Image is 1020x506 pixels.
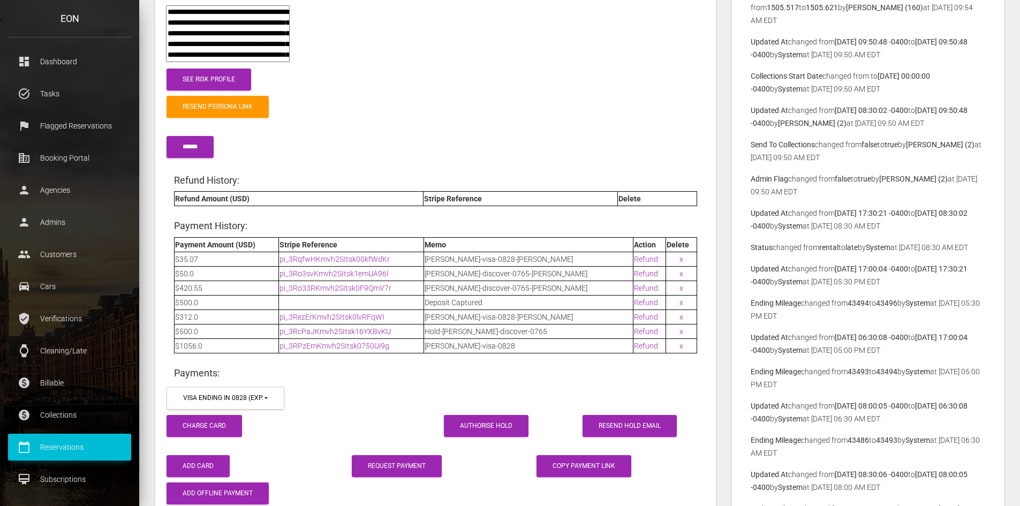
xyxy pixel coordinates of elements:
p: Agencies [16,182,123,198]
b: System [905,299,930,307]
b: System [778,277,803,286]
b: System [905,367,930,376]
p: changed from to by at [DATE] 09:50 AM EDT [751,172,985,198]
a: pi_3Ro3svKmvh2SItsk1emUA96l [279,269,388,278]
b: 43494 [848,299,869,307]
b: [PERSON_NAME] (2) [778,119,847,127]
a: pi_3RezErKmvh2SItsk0lvRFqWI [279,313,384,321]
b: Admin Flag [751,175,788,183]
b: true [885,140,898,149]
b: System [905,436,930,444]
a: Refund [634,284,658,292]
p: Customers [16,246,123,262]
p: changed from to by at [DATE] 05:00 PM EDT [751,365,985,391]
p: changed from to by at [DATE] 08:00 AM EDT [751,468,985,494]
p: changed from to by at [DATE] 09:50 AM EDT [751,70,985,95]
b: Updated At [751,402,788,410]
p: Tasks [16,86,123,102]
b: Updated At [751,106,788,115]
td: $1056.0 [175,338,279,353]
a: Refund [634,269,658,278]
a: paid Collections [8,402,131,428]
p: changed from to by at [DATE] 05:30 PM EDT [751,297,985,322]
td: $500.0 [175,324,279,338]
a: paid Billable [8,369,131,396]
td: $50.0 [175,266,279,281]
b: 43486 [848,436,869,444]
a: person Agencies [8,177,131,203]
td: [PERSON_NAME]-discover-0765-[PERSON_NAME] [424,281,633,295]
td: [PERSON_NAME]-visa-0828 [424,338,633,353]
b: 1505.517 [767,3,799,12]
th: Delete [666,237,697,252]
td: $312.0 [175,309,279,324]
h4: Payment History: [174,219,697,232]
b: System [778,346,803,354]
td: Hold-[PERSON_NAME]-discover-0765 [424,324,633,338]
b: Ending Mileage [751,299,801,307]
p: Booking Portal [16,150,123,166]
b: [DATE] 08:30:06 -0400 [835,470,908,479]
th: Refund Amount (USD) [175,192,424,206]
b: [DATE] 17:00:04 -0400 [835,265,908,273]
a: Refund [634,255,658,263]
td: $500.0 [175,295,279,309]
p: Reservations [16,439,123,455]
a: x [679,298,683,307]
p: Collections [16,407,123,423]
a: pi_3RPzEmKmvh2SItsk0750Ui9g [279,342,389,350]
p: changed from to by at [DATE] 06:30 AM EDT [751,399,985,425]
p: Cleaning/Late [16,343,123,359]
b: 43496 [876,299,897,307]
button: visa ending in 0828 (exp. 5/2030) [167,387,284,410]
button: Charge Card [167,415,242,437]
b: Updated At [751,333,788,342]
a: x [679,342,683,350]
a: Resend Hold Email [583,415,677,437]
b: Send To Collections [751,140,815,149]
b: 43493 [848,367,869,376]
a: pi_3Ro33RKmvh2SItsk0F9QmV7r [279,284,391,292]
button: Add Card [167,455,230,477]
b: [PERSON_NAME] (2) [879,175,948,183]
a: Resend Persona Link [167,96,269,118]
th: Action [633,237,666,252]
a: person Admins [8,209,131,236]
p: changed from to by at [DATE] 09:50 AM EDT [751,35,985,61]
b: 1505.621 [806,3,838,12]
p: Admins [16,214,123,230]
a: x [679,269,683,278]
b: System [778,483,803,492]
p: Dashboard [16,54,123,70]
h4: Payments: [174,366,697,380]
b: Updated At [751,470,788,479]
button: Copy payment link [537,455,631,477]
b: System [866,243,890,252]
a: people Customers [8,241,131,268]
p: changed from to by at [DATE] 08:30 AM EDT [751,207,985,232]
b: true [858,175,871,183]
p: changed from to by at [DATE] 05:00 PM EDT [751,331,985,357]
a: corporate_fare Booking Portal [8,145,131,171]
a: Refund [634,298,658,307]
td: Deposit Captured [424,295,633,309]
b: [DATE] 09:50:48 -0400 [835,37,908,46]
td: [PERSON_NAME]-visa-0828-[PERSON_NAME] [424,309,633,324]
p: changed from to by at [DATE] 09:50 AM EDT [751,104,985,130]
a: task_alt Tasks [8,80,131,107]
th: Delete [618,192,697,206]
a: See Risk Profile [167,69,251,90]
b: Updated At [751,37,788,46]
a: calendar_today Reservations [8,434,131,460]
a: watch Cleaning/Late [8,337,131,364]
a: x [679,313,683,321]
a: Refund [634,313,658,321]
th: Stripe Reference [279,237,424,252]
a: card_membership Subscriptions [8,466,131,493]
a: verified_user Verifications [8,305,131,332]
b: Updated At [751,209,788,217]
a: x [679,284,683,292]
a: Refund [634,327,658,336]
a: dashboard Dashboard [8,48,131,75]
b: [DATE] 06:30:08 -0400 [835,333,908,342]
